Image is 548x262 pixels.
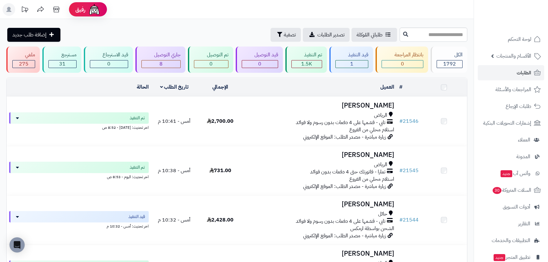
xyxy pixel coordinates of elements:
[336,60,368,68] div: 1
[505,9,542,22] img: logo-2.png
[506,102,531,111] span: طلبات الإرجاع
[483,119,531,128] span: إشعارات التحويلات البنكية
[478,216,544,231] a: التقارير
[399,216,403,224] span: #
[246,250,394,257] h3: [PERSON_NAME]
[9,124,149,130] div: اخر تحديث: [DATE] - 8:52 ص
[478,199,544,215] a: أدوات التسويق
[90,60,128,68] div: 0
[158,167,190,174] span: أمس - 10:38 م
[317,31,345,39] span: تصدير الطلبات
[212,83,228,91] a: الإجمالي
[90,51,128,59] div: قيد الاسترجاع
[492,186,531,195] span: السلات المتروكة
[478,32,544,47] a: لوحة التحكم
[207,216,234,224] span: 2,428.00
[271,28,301,42] button: تصفية
[209,60,213,68] span: 0
[134,47,187,73] a: جاري التوصيل 8
[478,233,544,248] a: التطبيقات والخدمات
[335,51,368,59] div: قيد التنفيذ
[399,117,403,125] span: #
[518,219,530,228] span: التقارير
[158,117,190,125] span: أمس - 10:41 م
[207,117,234,125] span: 2,700.00
[49,60,76,68] div: 31
[242,51,278,59] div: قيد التوصيل
[13,60,35,68] div: 275
[478,82,544,97] a: المراجعات والأسئلة
[296,218,385,225] span: تابي - قسّمها على 4 دفعات بدون رسوم ولا فوائد
[194,51,228,59] div: تم التوصيل
[382,51,423,59] div: بانتظار المراجعة
[380,83,394,91] a: العميل
[128,214,145,220] span: قيد التنفيذ
[17,3,33,17] a: تحديثات المنصة
[141,51,181,59] div: جاري التوصيل
[478,166,544,181] a: وآتس آبجديد
[130,164,145,171] span: تم التنفيذ
[7,28,60,42] a: إضافة طلب جديد
[478,149,544,164] a: المدونة
[48,51,76,59] div: مسترجع
[234,47,284,73] a: قيد التوصيل 0
[374,47,429,73] a: بانتظار المراجعة 0
[378,210,387,218] span: حائل
[401,60,404,68] span: 0
[194,60,228,68] div: 0
[357,31,383,39] span: طلباتي المُوكلة
[137,83,149,91] a: الحالة
[284,47,328,73] a: تم التنفيذ 1.5K
[493,253,530,262] span: تطبيق المتجر
[437,51,463,59] div: الكل
[142,60,180,68] div: 8
[246,102,394,109] h3: [PERSON_NAME]
[429,47,469,73] a: الكل1792
[478,65,544,80] a: الطلبات
[187,47,234,73] a: تم التوصيل 0
[296,119,385,126] span: تابي - قسّمها على 4 دفعات بدون رسوم ولا فوائد
[59,60,65,68] span: 31
[12,51,35,59] div: ملغي
[9,237,25,253] div: Open Intercom Messenger
[242,60,278,68] div: 0
[516,152,530,161] span: المدونة
[301,60,312,68] span: 1.5K
[352,28,397,42] a: طلباتي المُوكلة
[246,151,394,159] h3: [PERSON_NAME]
[310,168,385,176] span: تمارا - فاتورتك حتى 4 دفعات بدون فوائد
[303,28,350,42] a: تصدير الطلبات
[399,117,419,125] a: #21546
[503,203,530,211] span: أدوات التسويق
[399,167,419,174] a: #21545
[500,169,530,178] span: وآتس آب
[246,201,394,208] h3: [PERSON_NAME]
[303,183,386,190] span: زيارة مباشرة - مصدر الطلب: الموقع الإلكتروني
[495,85,531,94] span: المراجعات والأسئلة
[349,126,394,134] span: استلام محلي من الفروع
[399,216,419,224] a: #21544
[517,68,531,77] span: الطلبات
[399,83,402,91] a: #
[349,175,394,183] span: استلام محلي من الفروع
[399,167,403,174] span: #
[41,47,82,73] a: مسترجع 31
[284,31,296,39] span: تصفية
[508,35,531,44] span: لوحة التحكم
[88,3,101,16] img: ai-face.png
[303,133,386,141] span: زيارة مباشرة - مصدر الطلب: الموقع الإلكتروني
[75,6,85,13] span: رفيق
[5,47,41,73] a: ملغي 275
[478,183,544,198] a: السلات المتروكة30
[158,216,190,224] span: أمس - 10:32 م
[303,232,386,240] span: زيارة مباشرة - مصدر الطلب: الموقع الإلكتروني
[107,60,110,68] span: 0
[350,60,353,68] span: 1
[350,225,394,232] span: الشحن بواسطة ارمكس
[494,254,505,261] span: جديد
[19,60,28,68] span: 275
[83,47,134,73] a: قيد الاسترجاع 0
[374,161,387,168] span: الرياض
[159,60,163,68] span: 8
[9,222,149,229] div: اخر تحديث: أمس - 10:32 م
